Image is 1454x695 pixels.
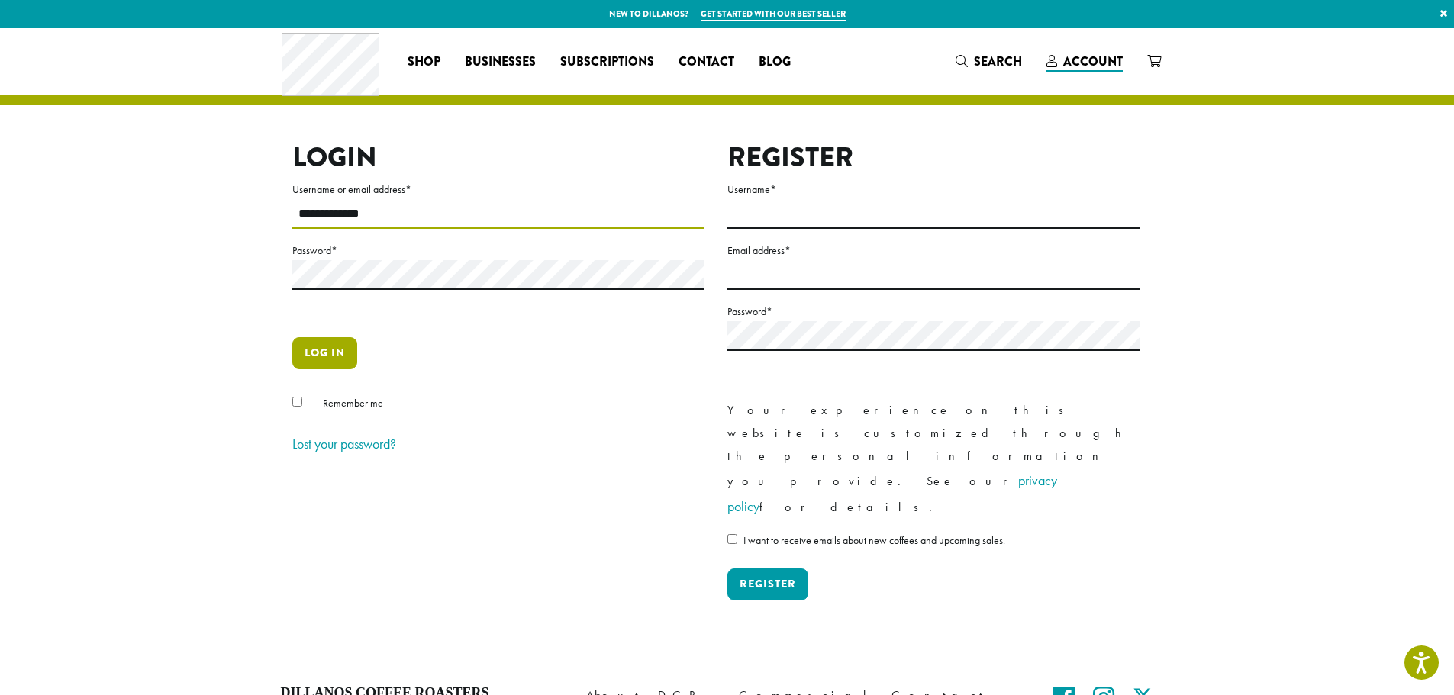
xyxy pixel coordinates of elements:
span: Search [974,53,1022,70]
a: Shop [395,50,453,74]
a: Get started with our best seller [701,8,846,21]
a: Lost your password? [292,435,396,452]
label: Username [727,180,1140,199]
label: Password [292,241,704,260]
label: Email address [727,241,1140,260]
button: Log in [292,337,357,369]
input: I want to receive emails about new coffees and upcoming sales. [727,534,737,544]
label: Password [727,302,1140,321]
h2: Login [292,141,704,174]
span: Subscriptions [560,53,654,72]
span: Remember me [323,396,383,410]
span: Blog [759,53,791,72]
span: Account [1063,53,1123,70]
a: Search [943,49,1034,74]
button: Register [727,568,808,600]
span: Shop [408,53,440,72]
h2: Register [727,141,1140,174]
span: Contact [679,53,734,72]
p: Your experience on this website is customized through the personal information you provide. See o... [727,399,1140,520]
span: Businesses [465,53,536,72]
label: Username or email address [292,180,704,199]
span: I want to receive emails about new coffees and upcoming sales. [743,533,1005,547]
a: privacy policy [727,471,1057,515]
